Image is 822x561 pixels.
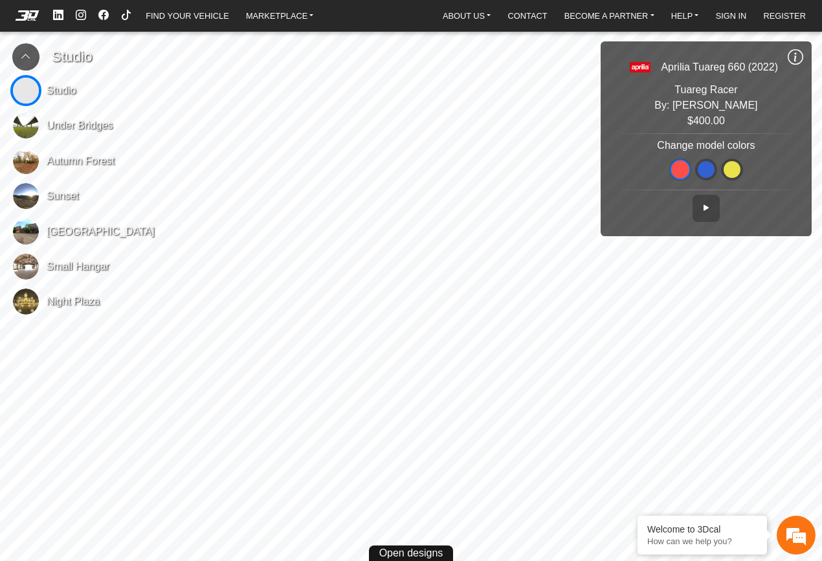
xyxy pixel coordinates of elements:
img: Sunset [13,183,39,209]
img: Abandoned Street [13,219,39,245]
a: SIGN IN [711,6,752,25]
button: AutoRotate [693,195,720,222]
span: [GEOGRAPHIC_DATA] [47,224,155,239]
a: REGISTER [758,6,810,25]
a: MARKETPLACE [241,6,319,25]
img: Autumn Forest [13,148,39,174]
img: Small Hangar [13,254,39,280]
a: BECOME A PARTNER [559,6,660,25]
p: How can we help you? [647,536,757,546]
img: Night Plaza [13,289,39,314]
img: Under Bridges [13,113,39,138]
span: Small Hangar [47,259,109,274]
span: Night Plaza [47,294,100,309]
div: Welcome to 3Dcal [647,524,757,534]
a: HELP [666,6,704,25]
a: ABOUT US [438,6,496,25]
span: Open designs [379,545,443,561]
a: CONTACT [503,6,553,25]
span: Autumn Forest [47,153,115,169]
span: Studio [47,83,76,98]
span: Under Bridges [47,118,113,133]
img: Studio [13,78,39,104]
span: Sunset [47,188,79,204]
a: FIND YOUR VEHICLE [140,6,234,25]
